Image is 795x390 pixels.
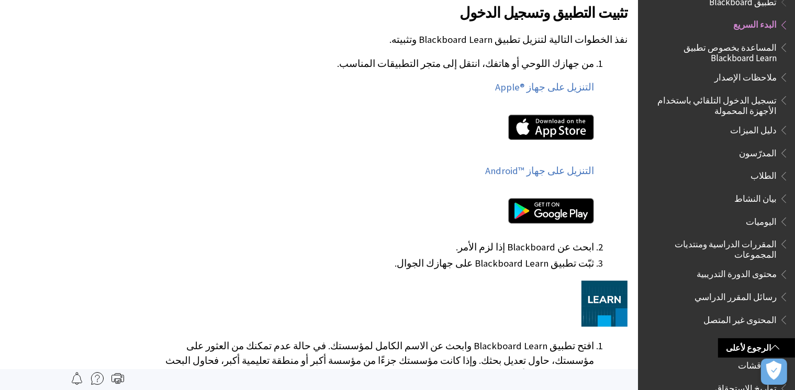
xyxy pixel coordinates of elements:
[508,198,594,224] img: Google Play
[761,359,787,385] button: فتح التفضيلات
[718,338,795,358] a: الرجوع لأعلى
[695,288,777,302] span: رسائل المقرر الدراسي
[91,372,104,385] img: More help
[746,213,777,227] span: اليوميات
[165,188,594,238] a: Google Play
[165,256,594,271] li: ثبّت تطبيق Blackboard Learn على جهازك الجوال.
[165,33,628,47] p: نفذ الخطوات التالية لتنزيل تطبيق Blackboard Learn وتثبيته.
[745,334,777,348] span: الإعلانات
[71,372,83,385] img: Follow this page
[485,165,594,177] a: التنزيل على جهاز Android™‎
[651,39,777,63] span: المساعدة بخصوص تطبيق Blackboard Learn
[165,240,594,255] li: ابحث عن Blackboard إذا لزم الأمر.
[714,68,777,83] span: ملاحظات الإصدار
[734,190,777,204] span: بيان النشاط
[495,81,594,94] a: التنزيل على جهاز Apple®‎
[651,91,777,116] span: تسجيل الدخول التلقائي باستخدام الأجهزة المحمولة
[730,121,777,135] span: دليل الميزات
[738,357,777,371] span: المناقشات
[651,235,777,260] span: المقررات الدراسية ومنتديات المجموعات
[508,114,594,140] img: Apple App Store
[739,144,777,158] span: المدرّسون
[111,372,124,385] img: Print
[751,167,777,181] span: الطلاب
[581,281,628,327] img: Blackboard Learn App tile
[733,16,777,30] span: البدء السريع
[697,266,777,280] span: محتوى الدورة التدريبية
[703,311,777,325] span: المحتوى غير المتصل
[165,57,594,71] p: من جهازك اللوحي أو هاتفك، انتقل إلى متجر التطبيقات المناسب.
